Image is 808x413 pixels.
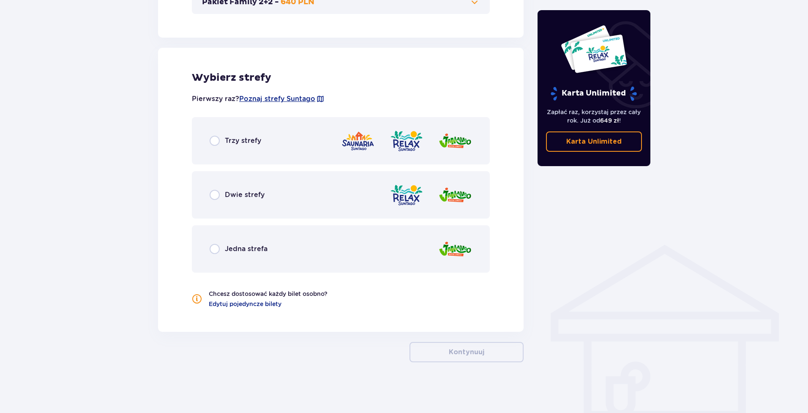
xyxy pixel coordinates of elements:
[225,136,261,145] span: Trzy strefy
[225,190,265,200] span: Dwie strefy
[546,108,642,125] p: Zapłać raz, korzystaj przez cały rok. Już od !
[209,300,281,308] a: Edytuj pojedyncze bilety
[341,129,375,153] img: Saunaria
[225,244,268,254] span: Jedna strefa
[438,183,472,207] img: Jamango
[560,25,628,74] img: Dwie karty całoroczne do Suntago z napisem 'UNLIMITED RELAX', na białym tle z tropikalnymi liśćmi...
[438,237,472,261] img: Jamango
[566,137,622,146] p: Karta Unlimited
[239,94,315,104] a: Poznaj strefy Suntago
[390,129,423,153] img: Relax
[438,129,472,153] img: Jamango
[192,71,490,84] h2: Wybierz strefy
[192,94,325,104] p: Pierwszy raz?
[390,183,423,207] img: Relax
[546,131,642,152] a: Karta Unlimited
[600,117,619,124] span: 649 zł
[409,342,524,362] button: Kontynuuj
[550,86,638,101] p: Karta Unlimited
[209,290,328,298] p: Chcesz dostosować każdy bilet osobno?
[449,347,484,357] p: Kontynuuj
